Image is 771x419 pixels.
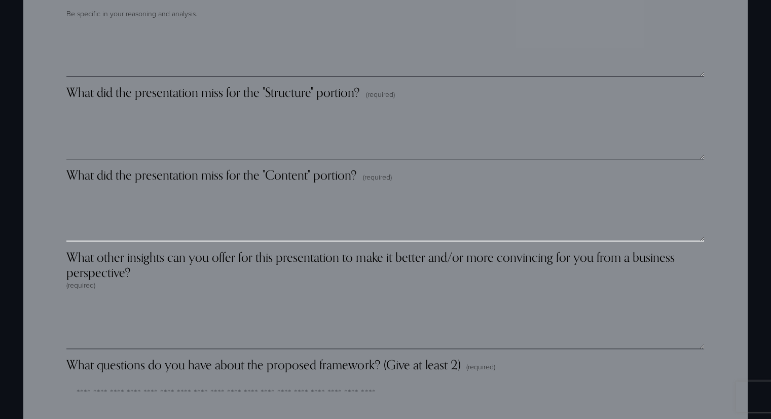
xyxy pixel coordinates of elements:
[466,362,495,372] span: (required)
[66,250,704,280] span: What other insights can you offer for this presentation to make it better and/or more convincing ...
[66,5,704,22] p: Be specific in your reasoning and analysis.
[366,89,395,99] span: (required)
[66,167,357,183] span: What did the presentation miss for the "Content" portion?
[66,280,95,290] span: (required)
[363,172,392,182] span: (required)
[66,357,460,372] span: What questions do you have about the proposed framework? (Give at least 2)
[66,85,360,100] span: What did the presentation miss for the "Structure" portion?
